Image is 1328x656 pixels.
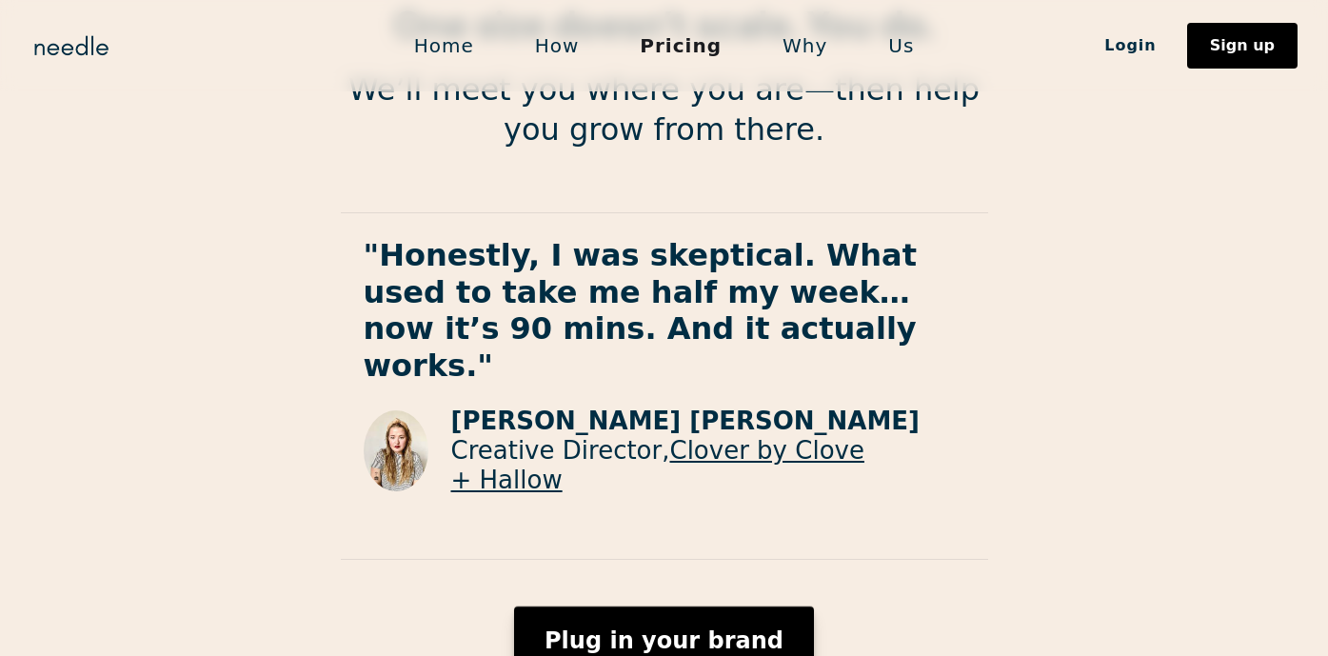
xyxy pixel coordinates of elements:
[384,26,505,66] a: Home
[858,26,944,66] a: Us
[1074,30,1187,62] a: Login
[451,436,864,494] a: Clover by Clove + Hallow
[451,407,965,436] p: [PERSON_NAME] [PERSON_NAME]
[609,26,752,66] a: Pricing
[752,26,858,66] a: Why
[545,629,783,652] div: Plug in your brand
[505,26,610,66] a: How
[364,237,917,383] strong: "Honestly, I was skeptical. What used to take me half my week… now it’s 90 mins. And it actually ...
[341,70,988,149] p: We’ll meet you where you are—then help you grow from there.
[1210,38,1275,53] div: Sign up
[1187,23,1298,69] a: Sign up
[451,436,965,495] p: Creative Director,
